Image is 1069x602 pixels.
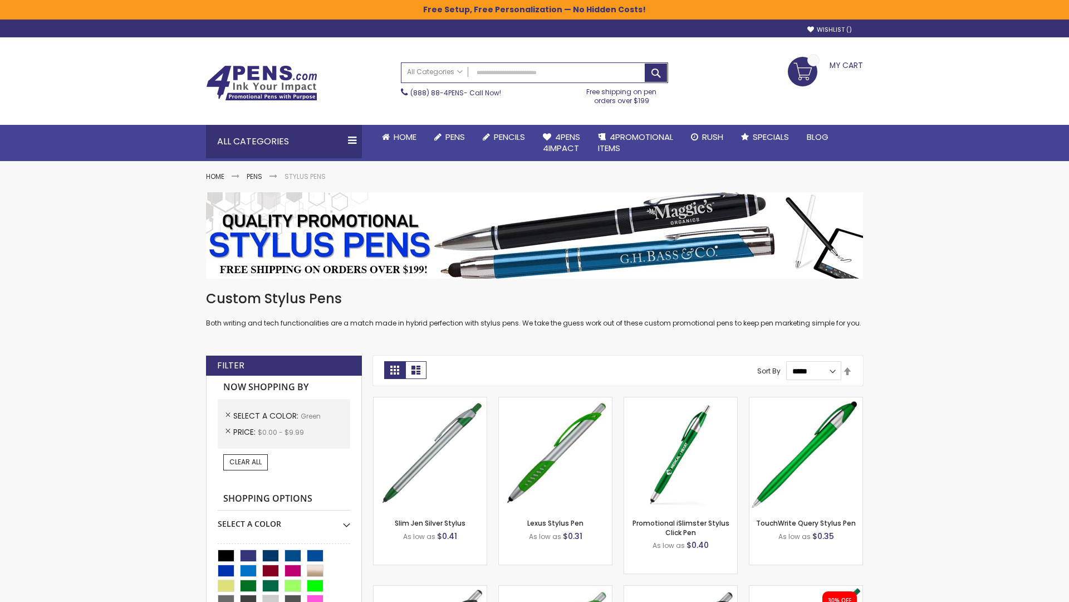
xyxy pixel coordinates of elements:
[410,88,464,98] a: (888) 88-4PENS
[732,125,798,149] a: Specials
[301,411,321,421] span: Green
[812,531,834,542] span: $0.35
[217,360,244,372] strong: Filter
[233,426,258,438] span: Price
[407,67,463,76] span: All Categories
[499,397,612,511] img: Lexus Stylus Pen-Green
[410,88,501,98] span: - Call Now!
[206,290,863,328] div: Both writing and tech functionalities are a match made in hybrid perfection with stylus pens. We ...
[499,397,612,406] a: Lexus Stylus Pen-Green
[258,428,304,437] span: $0.00 - $9.99
[653,541,685,550] span: As low as
[218,376,350,399] strong: Now Shopping by
[285,172,326,181] strong: Stylus Pens
[563,531,582,542] span: $0.31
[778,532,811,541] span: As low as
[374,585,487,595] a: Boston Stylus Pen-Green
[798,125,837,149] a: Blog
[403,532,435,541] span: As low as
[474,125,534,149] a: Pencils
[749,397,862,406] a: TouchWrite Query Stylus Pen-Green
[527,518,583,528] a: Lexus Stylus Pen
[534,125,589,161] a: 4Pens4impact
[384,361,405,379] strong: Grid
[206,65,317,101] img: 4Pens Custom Pens and Promotional Products
[218,511,350,530] div: Select A Color
[401,63,468,81] a: All Categories
[394,131,416,143] span: Home
[494,131,525,143] span: Pencils
[206,192,863,279] img: Stylus Pens
[233,410,301,421] span: Select A Color
[206,172,224,181] a: Home
[206,290,863,308] h1: Custom Stylus Pens
[425,125,474,149] a: Pens
[757,366,781,376] label: Sort By
[395,518,465,528] a: Slim Jen Silver Stylus
[589,125,682,161] a: 4PROMOTIONALITEMS
[749,585,862,595] a: iSlimster II - Full Color-Green
[686,540,709,551] span: $0.40
[218,487,350,511] strong: Shopping Options
[682,125,732,149] a: Rush
[807,131,828,143] span: Blog
[632,518,729,537] a: Promotional iSlimster Stylus Click Pen
[753,131,789,143] span: Specials
[374,397,487,406] a: Slim Jen Silver Stylus-Green
[624,585,737,595] a: Lexus Metallic Stylus Pen-Green
[543,131,580,154] span: 4Pens 4impact
[702,131,723,143] span: Rush
[575,83,669,105] div: Free shipping on pen orders over $199
[756,518,856,528] a: TouchWrite Query Stylus Pen
[206,125,362,158] div: All Categories
[598,131,673,154] span: 4PROMOTIONAL ITEMS
[529,532,561,541] span: As low as
[437,531,457,542] span: $0.41
[624,397,737,406] a: Promotional iSlimster Stylus Click Pen-Green
[223,454,268,470] a: Clear All
[807,26,852,34] a: Wishlist
[624,397,737,511] img: Promotional iSlimster Stylus Click Pen-Green
[749,397,862,511] img: TouchWrite Query Stylus Pen-Green
[499,585,612,595] a: Boston Silver Stylus Pen-Green
[373,125,425,149] a: Home
[247,172,262,181] a: Pens
[445,131,465,143] span: Pens
[229,457,262,467] span: Clear All
[374,397,487,511] img: Slim Jen Silver Stylus-Green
